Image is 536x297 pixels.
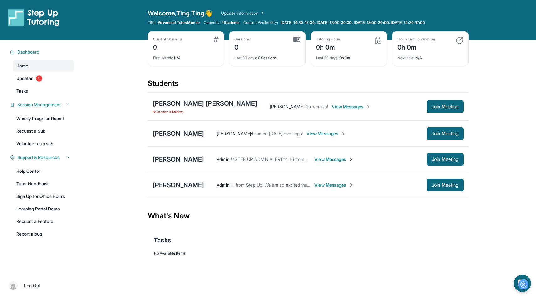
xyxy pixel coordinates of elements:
[15,102,70,108] button: Session Management
[13,216,74,227] a: Request a Feature
[307,130,346,137] span: View Messages
[314,156,354,162] span: View Messages
[13,203,74,215] a: Learning Portal Demo
[20,282,22,289] span: |
[153,37,183,42] div: Current Students
[243,20,278,25] span: Current Availability:
[153,42,183,52] div: 0
[314,182,354,188] span: View Messages
[432,105,459,109] span: Join Meeting
[234,56,257,60] span: Last 30 days :
[293,37,300,42] img: card
[153,56,173,60] span: First Match :
[13,85,74,97] a: Tasks
[16,63,28,69] span: Home
[316,42,341,52] div: 0h 0m
[17,102,61,108] span: Session Management
[13,73,74,84] a: Updates1
[148,202,469,230] div: What's New
[8,9,60,26] img: logo
[13,138,74,149] a: Volunteer as a sub
[456,37,463,44] img: card
[15,49,70,55] button: Dashboard
[259,10,265,16] img: Chevron Right
[13,166,74,177] a: Help Center
[217,131,252,136] span: [PERSON_NAME] :
[13,60,74,72] a: Home
[279,20,426,25] a: [DATE] 14:30-17:00, [DATE] 18:00-20:00, [DATE] 18:00-20:00, [DATE] 14:30-17:00
[153,129,204,138] div: [PERSON_NAME]
[154,251,462,256] div: No Available Items
[204,20,221,25] span: Capacity:
[397,52,463,61] div: N/A
[17,154,60,161] span: Support & Resources
[374,37,382,44] img: card
[153,109,257,114] span: No session in 136 days
[6,279,74,293] a: |Log Out
[252,131,303,136] span: I can do [DATE] evenings!
[234,52,300,61] div: 0 Sessions
[16,88,28,94] span: Tasks
[24,283,40,289] span: Log Out
[427,100,464,113] button: Join Meeting
[349,183,354,188] img: Chevron-Right
[217,182,230,188] span: Admin :
[148,78,469,92] div: Students
[349,157,354,162] img: Chevron-Right
[158,20,200,25] span: Advanced Tutor/Mentor
[221,10,265,16] a: Update Information
[427,153,464,166] button: Join Meeting
[432,132,459,135] span: Join Meeting
[432,183,459,187] span: Join Meeting
[366,104,371,109] img: Chevron-Right
[397,56,414,60] span: Next title :
[36,75,42,82] span: 1
[153,52,219,61] div: N/A
[316,37,341,42] div: Tutoring hours
[154,236,171,245] span: Tasks
[13,228,74,240] a: Report a bug
[514,275,531,292] button: chat-button
[432,157,459,161] span: Join Meeting
[16,75,34,82] span: Updates
[148,9,212,18] span: Welcome, Ting Ting 👋
[9,281,18,290] img: user-img
[332,103,371,110] span: View Messages
[217,156,230,162] span: Admin :
[13,113,74,124] a: Weekly Progress Report
[234,42,250,52] div: 0
[397,37,435,42] div: Hours until promotion
[15,154,70,161] button: Support & Resources
[427,179,464,191] button: Join Meeting
[281,20,425,25] span: [DATE] 14:30-17:00, [DATE] 18:00-20:00, [DATE] 18:00-20:00, [DATE] 14:30-17:00
[17,49,39,55] span: Dashboard
[270,104,305,109] span: [PERSON_NAME] :
[153,99,257,108] div: [PERSON_NAME] [PERSON_NAME]
[427,127,464,140] button: Join Meeting
[234,37,250,42] div: Sessions
[341,131,346,136] img: Chevron-Right
[13,191,74,202] a: Sign Up for Office Hours
[397,42,435,52] div: 0h 0m
[213,37,219,42] img: card
[148,20,156,25] span: Title:
[153,181,204,189] div: [PERSON_NAME]
[153,155,204,164] div: [PERSON_NAME]
[13,178,74,189] a: Tutor Handbook
[316,52,382,61] div: 0h 0m
[13,125,74,137] a: Request a Sub
[316,56,339,60] span: Last 30 days :
[305,104,328,109] span: No worries!
[222,20,240,25] span: 1 Students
